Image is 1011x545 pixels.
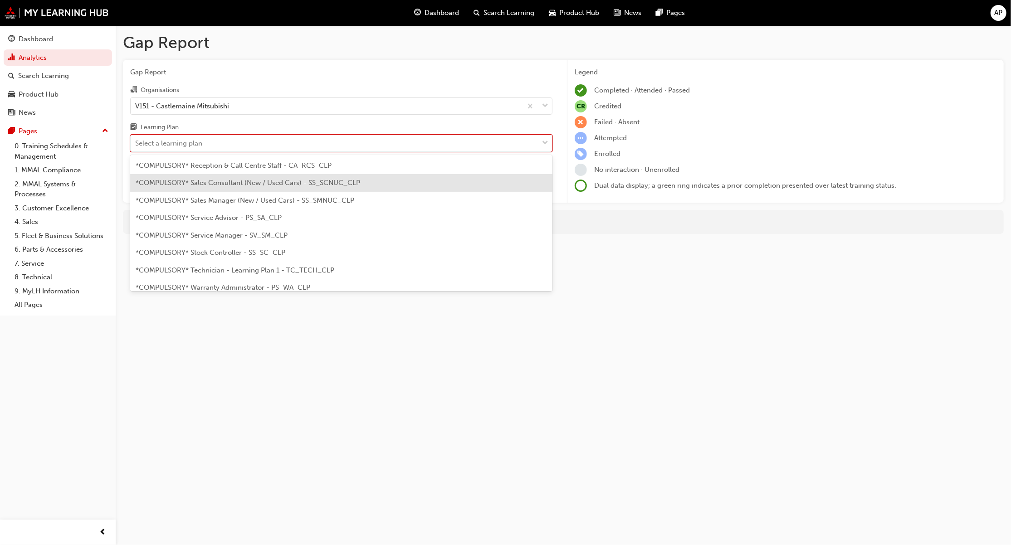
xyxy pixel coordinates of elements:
a: car-iconProduct Hub [542,4,607,22]
a: 4. Sales [11,215,112,229]
span: Completed · Attended · Passed [594,86,690,94]
span: search-icon [8,72,15,80]
div: Pages [19,126,37,136]
span: guage-icon [8,35,15,44]
a: 7. Service [11,257,112,271]
div: Product Hub [19,89,59,100]
span: Product Hub [560,8,600,18]
span: learningRecordVerb_COMPLETE-icon [575,84,587,97]
span: Credited [594,102,621,110]
div: V151 - Castlemaine Mitsubishi [135,101,229,111]
a: 2. MMAL Systems & Processes [11,177,112,201]
a: All Pages [11,298,112,312]
a: 8. Technical [11,270,112,284]
div: For more in-depth analysis and data download, go to [130,217,997,227]
span: Gap Report [130,67,552,78]
span: No interaction · Unenrolled [594,165,679,174]
span: *COMPULSORY* Sales Manager (New / Used Cars) - SS_SMNUC_CLP [136,196,354,204]
div: Organisations [141,86,179,95]
span: car-icon [8,91,15,99]
span: learningRecordVerb_ATTEMPT-icon [575,132,587,144]
div: Search Learning [18,71,69,81]
a: News [4,104,112,121]
a: search-iconSearch Learning [467,4,542,22]
span: *COMPULSORY* Stock Controller - SS_SC_CLP [136,248,285,257]
span: Failed · Absent [594,118,640,126]
div: Learning Plan [141,123,179,132]
span: *COMPULSORY* Service Manager - SV_SM_CLP [136,231,288,239]
span: learningRecordVerb_NONE-icon [575,164,587,176]
a: Dashboard [4,31,112,48]
span: *COMPULSORY* Warranty Administrator - PS_WA_CLP [136,283,310,292]
button: AP [991,5,1006,21]
span: null-icon [575,100,587,112]
a: pages-iconPages [649,4,693,22]
a: guage-iconDashboard [407,4,467,22]
span: Dashboard [425,8,459,18]
span: search-icon [474,7,480,19]
a: 3. Customer Excellence [11,201,112,215]
span: learningplan-icon [130,124,137,132]
button: Pages [4,123,112,140]
span: learningRecordVerb_FAIL-icon [575,116,587,128]
span: Dual data display; a green ring indicates a prior completion presented over latest training status. [594,181,896,190]
a: 1. MMAL Compliance [11,163,112,177]
div: News [19,107,36,118]
span: AP [995,8,1003,18]
span: *COMPULSORY* Technician - Learning Plan 1 - TC_TECH_CLP [136,266,334,274]
img: mmal [5,7,109,19]
a: 0. Training Schedules & Management [11,139,112,163]
button: DashboardAnalyticsSearch LearningProduct HubNews [4,29,112,123]
a: 6. Parts & Accessories [11,243,112,257]
span: guage-icon [415,7,421,19]
span: prev-icon [100,527,107,538]
span: News [625,8,642,18]
span: organisation-icon [130,86,137,94]
h1: Gap Report [123,33,1004,53]
span: news-icon [614,7,621,19]
span: *COMPULSORY* Service Advisor - PS_SA_CLP [136,214,282,222]
span: pages-icon [8,127,15,136]
span: *COMPULSORY* Sales Consultant (New / Used Cars) - SS_SCNUC_CLP [136,179,360,187]
span: news-icon [8,109,15,117]
span: pages-icon [656,7,663,19]
a: news-iconNews [607,4,649,22]
span: Pages [667,8,685,18]
span: Search Learning [484,8,535,18]
span: learningRecordVerb_ENROLL-icon [575,148,587,160]
a: 5. Fleet & Business Solutions [11,229,112,243]
a: Product Hub [4,86,112,103]
span: down-icon [542,137,548,149]
div: Legend [575,67,996,78]
span: down-icon [542,100,548,112]
span: up-icon [102,125,108,137]
span: car-icon [549,7,556,19]
span: Attempted [594,134,627,142]
span: chart-icon [8,54,15,62]
a: Analytics [4,49,112,66]
div: Select a learning plan [135,138,202,149]
a: 9. MyLH Information [11,284,112,298]
a: Search Learning [4,68,112,84]
span: Enrolled [594,150,620,158]
span: *COMPULSORY* Reception & Call Centre Staff - CA_RCS_CLP [136,161,332,170]
div: Dashboard [19,34,53,44]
